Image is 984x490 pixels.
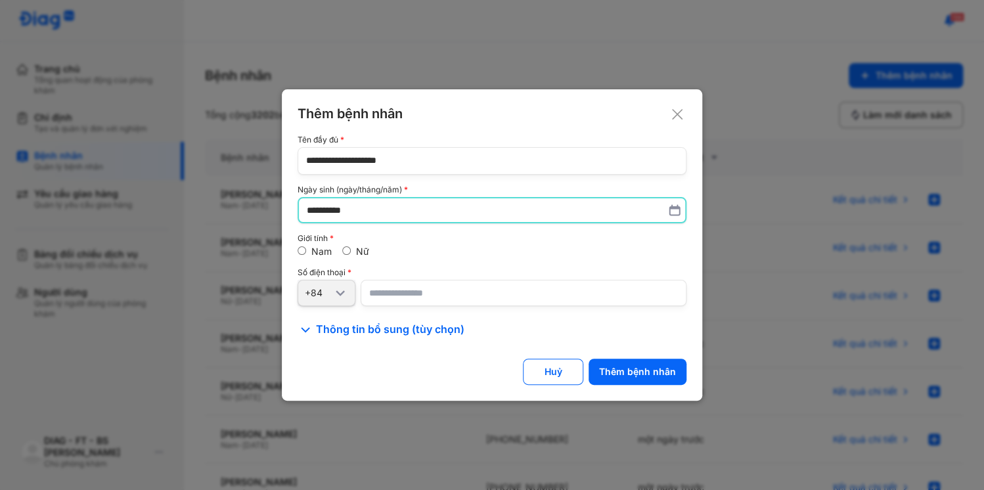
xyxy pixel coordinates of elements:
label: Nam [311,246,332,257]
div: Số điện thoại [298,268,686,277]
div: Thêm bệnh nhân [599,366,676,378]
label: Nữ [356,246,369,257]
button: Huỷ [523,359,583,385]
div: Thêm bệnh nhân [298,105,686,122]
div: Giới tính [298,234,686,243]
div: +84 [305,287,332,299]
div: Ngày sinh (ngày/tháng/năm) [298,185,686,194]
div: Tên đầy đủ [298,135,686,145]
span: Thông tin bổ sung (tùy chọn) [316,322,464,338]
button: Thêm bệnh nhân [589,359,686,385]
